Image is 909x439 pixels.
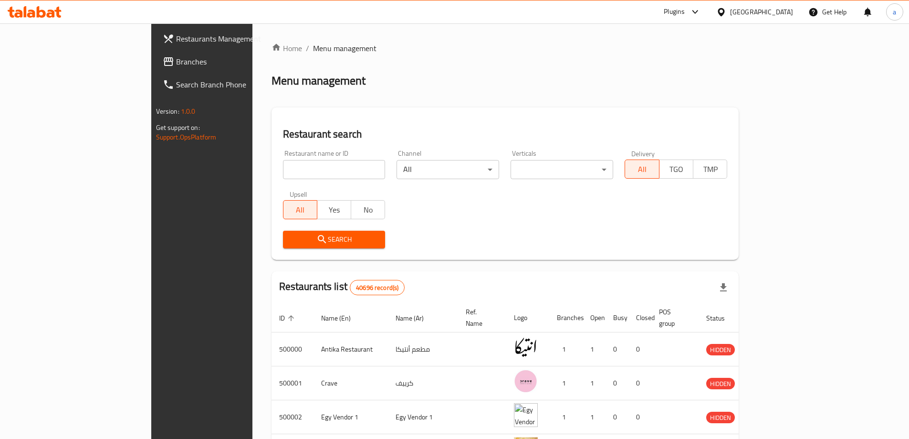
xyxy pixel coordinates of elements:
span: HIDDEN [706,378,735,389]
h2: Menu management [272,73,366,88]
span: HIDDEN [706,412,735,423]
span: Branches [176,56,295,67]
span: ID [279,312,297,324]
div: Plugins [664,6,685,18]
button: All [625,160,659,179]
span: Restaurants Management [176,33,295,44]
span: HIDDEN [706,344,735,355]
span: Ref. Name [466,306,495,329]
span: 40696 record(s) [350,283,404,292]
span: Name (Ar) [396,312,436,324]
span: Search [291,234,378,246]
td: Crave [313,366,388,400]
button: Yes [317,200,351,219]
th: Logo [506,303,549,332]
td: 1 [583,366,606,400]
a: Search Branch Phone [155,73,303,96]
span: POS group [659,306,687,329]
button: All [283,200,317,219]
li: / [306,43,309,54]
label: Delivery [631,150,655,157]
h2: Restaurant search [283,127,728,141]
td: 0 [628,366,651,400]
a: Branches [155,50,303,73]
button: Search [283,231,386,248]
span: Menu management [313,43,376,54]
a: Restaurants Management [155,27,303,50]
span: TGO [663,162,690,176]
td: 1 [583,332,606,366]
td: Antika Restaurant [313,332,388,366]
div: ​ [511,160,613,179]
div: All [397,160,499,179]
td: Egy Vendor 1 [388,400,458,434]
td: مطعم أنتيكا [388,332,458,366]
td: 1 [549,332,583,366]
span: Search Branch Phone [176,79,295,90]
button: No [351,200,385,219]
th: Busy [606,303,628,332]
td: Egy Vendor 1 [313,400,388,434]
h2: Restaurants list [279,279,405,295]
button: TMP [693,160,727,179]
span: Version: [156,105,179,118]
input: Search for restaurant name or ID.. [283,160,386,179]
span: Yes [321,203,347,217]
td: 0 [606,400,628,434]
span: No [355,203,381,217]
div: Export file [712,276,735,299]
button: TGO [659,160,693,179]
img: Egy Vendor 1 [514,403,538,427]
td: 0 [628,400,651,434]
span: 1.0.0 [181,105,196,118]
td: كرييف [388,366,458,400]
img: Antika Restaurant [514,335,538,359]
div: Total records count [350,280,405,295]
td: 1 [549,366,583,400]
span: Get support on: [156,121,200,134]
label: Upsell [290,191,307,197]
td: 1 [549,400,583,434]
td: 1 [583,400,606,434]
span: TMP [697,162,723,176]
img: Crave [514,369,538,393]
div: [GEOGRAPHIC_DATA] [730,7,793,17]
span: Name (En) [321,312,363,324]
div: HIDDEN [706,412,735,423]
th: Open [583,303,606,332]
nav: breadcrumb [272,43,739,54]
span: All [629,162,655,176]
span: Status [706,312,737,324]
span: a [893,7,896,17]
th: Branches [549,303,583,332]
td: 0 [606,332,628,366]
td: 0 [628,332,651,366]
a: Support.OpsPlatform [156,131,217,143]
span: All [287,203,313,217]
th: Closed [628,303,651,332]
td: 0 [606,366,628,400]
